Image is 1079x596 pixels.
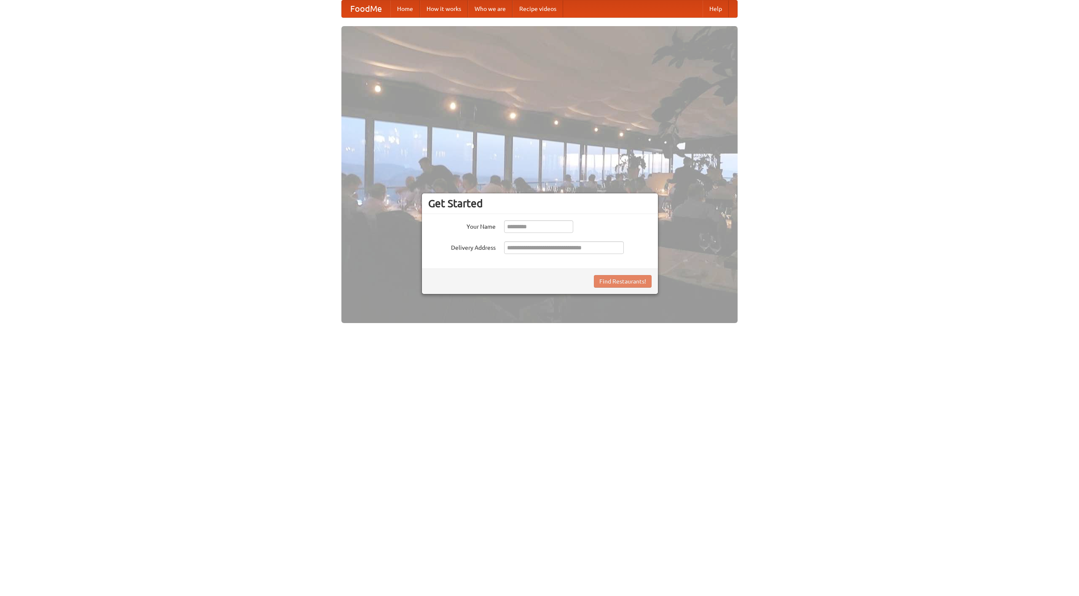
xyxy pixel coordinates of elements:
button: Find Restaurants! [594,275,652,288]
a: How it works [420,0,468,17]
a: FoodMe [342,0,390,17]
label: Your Name [428,220,496,231]
a: Who we are [468,0,513,17]
h3: Get Started [428,197,652,210]
a: Help [703,0,729,17]
label: Delivery Address [428,241,496,252]
a: Recipe videos [513,0,563,17]
a: Home [390,0,420,17]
